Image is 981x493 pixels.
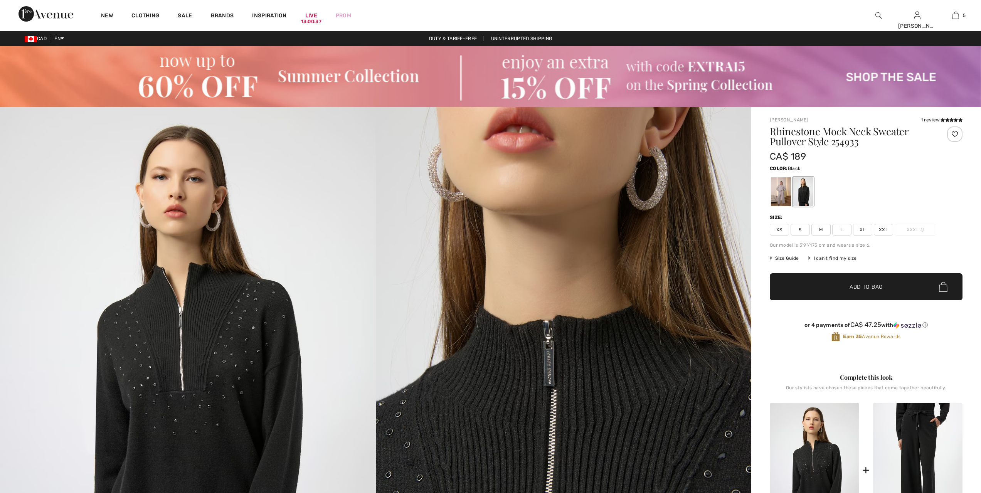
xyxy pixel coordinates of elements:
[894,322,921,329] img: Sezzle
[898,22,936,30] div: [PERSON_NAME]
[808,255,856,262] div: I can't find my size
[336,12,351,20] a: Prom
[771,177,791,206] div: Grey melange
[770,126,931,146] h1: Rhinestone Mock Neck Sweater Pullover Style 254933
[770,321,962,329] div: or 4 payments of with
[914,12,920,19] a: Sign In
[939,282,947,292] img: Bag.svg
[875,11,882,20] img: search the website
[874,224,893,236] span: XXL
[770,273,962,300] button: Add to Bag
[850,321,882,328] span: CA$ 47.25
[770,255,799,262] span: Size Guide
[770,214,784,221] div: Size:
[131,12,159,20] a: Clothing
[895,224,936,236] span: XXXL
[831,331,840,342] img: Avenue Rewards
[211,12,234,20] a: Brands
[963,12,966,19] span: 5
[301,18,321,25] div: 13:00:37
[850,283,883,291] span: Add to Bag
[791,224,810,236] span: S
[932,435,973,454] iframe: Opens a widget where you can find more information
[101,12,113,20] a: New
[770,321,962,331] div: or 4 payments ofCA$ 47.25withSezzle Click to learn more about Sezzle
[770,224,789,236] span: XS
[788,166,801,171] span: Black
[843,333,900,340] span: Avenue Rewards
[770,242,962,249] div: Our model is 5'9"/175 cm and wears a size 6.
[770,166,788,171] span: Color:
[937,11,974,20] a: 5
[770,151,806,162] span: CA$ 189
[862,461,870,479] div: +
[770,373,962,382] div: Complete this look
[770,117,808,123] a: [PERSON_NAME]
[252,12,286,20] span: Inspiration
[920,228,924,232] img: ring-m.svg
[25,36,37,42] img: Canadian Dollar
[921,116,962,123] div: 1 review
[54,36,64,41] span: EN
[19,6,73,22] img: 1ère Avenue
[914,11,920,20] img: My Info
[178,12,192,20] a: Sale
[853,224,872,236] span: XL
[952,11,959,20] img: My Bag
[770,385,962,397] div: Our stylists have chosen these pieces that come together beautifully.
[793,177,813,206] div: Black
[25,36,50,41] span: CAD
[843,334,862,339] strong: Earn 35
[832,224,851,236] span: L
[305,12,317,20] a: Live13:00:37
[811,224,831,236] span: M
